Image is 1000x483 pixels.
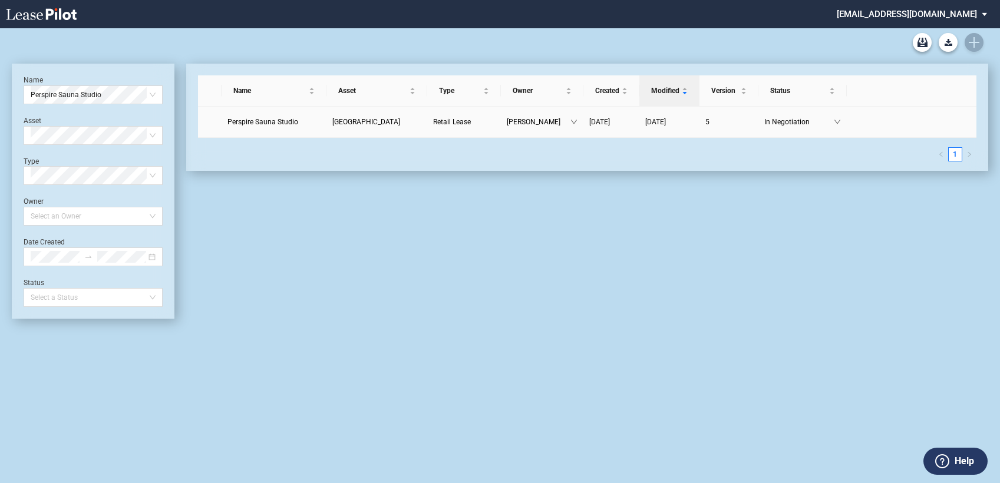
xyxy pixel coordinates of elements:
[966,151,972,157] span: right
[699,75,758,107] th: Version
[962,147,976,161] li: Next Page
[770,85,827,97] span: Status
[934,147,948,161] li: Previous Page
[24,117,41,125] label: Asset
[439,85,481,97] span: Type
[705,118,709,126] span: 5
[938,151,944,157] span: left
[834,118,841,125] span: down
[948,147,962,161] li: 1
[645,118,666,126] span: [DATE]
[705,116,753,128] a: 5
[639,75,699,107] th: Modified
[233,85,306,97] span: Name
[711,85,738,97] span: Version
[935,33,961,52] md-menu: Download Blank Form List
[338,85,407,97] span: Asset
[595,85,619,97] span: Created
[934,147,948,161] button: left
[651,85,679,97] span: Modified
[433,118,471,126] span: Retail Lease
[84,253,93,261] span: swap-right
[227,116,321,128] a: Perspire Sauna Studio
[949,148,962,161] a: 1
[31,86,156,104] span: Perspire Sauna Studio
[570,118,577,125] span: down
[332,118,400,126] span: Park West Village II
[24,197,44,206] label: Owner
[955,454,974,469] label: Help
[501,75,583,107] th: Owner
[583,75,639,107] th: Created
[326,75,427,107] th: Asset
[332,116,421,128] a: [GEOGRAPHIC_DATA]
[24,157,39,166] label: Type
[939,33,958,52] button: Download Blank Form
[589,118,610,126] span: [DATE]
[507,116,570,128] span: [PERSON_NAME]
[962,147,976,161] button: right
[227,118,298,126] span: Perspire Sauna Studio
[589,116,633,128] a: [DATE]
[24,279,44,287] label: Status
[222,75,326,107] th: Name
[24,238,65,246] label: Date Created
[913,33,932,52] a: Archive
[645,116,694,128] a: [DATE]
[433,116,495,128] a: Retail Lease
[923,448,988,475] button: Help
[24,76,43,84] label: Name
[764,116,834,128] span: In Negotiation
[84,253,93,261] span: to
[513,85,563,97] span: Owner
[427,75,501,107] th: Type
[758,75,847,107] th: Status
